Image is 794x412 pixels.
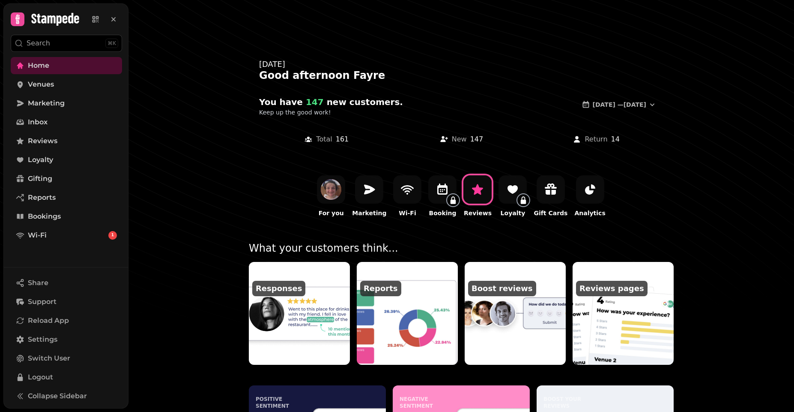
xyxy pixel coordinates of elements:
[252,281,305,296] p: Responses
[593,102,646,108] span: [DATE] — [DATE]
[11,312,122,329] button: Reload App
[360,281,401,296] p: Reports
[11,57,122,74] a: Home
[11,114,122,131] a: Inbox
[28,353,70,364] span: Switch User
[303,97,324,107] span: 147
[11,350,122,367] button: Switch User
[28,316,69,326] span: Reload App
[28,60,49,71] span: Home
[357,262,458,365] img: aHR0cHM6Ly9zMy5ldS13ZXN0LTEuYW1hem9uYXdzLmNvbS9hc3NldHMuYmxhY2tieC5pby9wcm9kdWN0L2hvbWUvaW5mb3JtY...
[11,35,122,52] button: Search⌘K
[573,262,674,365] a: Reviews pages
[28,98,65,108] span: Marketing
[400,396,461,409] p: negative sentiment
[28,192,56,203] span: Reports
[11,274,122,292] button: Share
[28,334,57,345] span: Settings
[501,209,525,217] p: Loyalty
[259,69,663,82] div: Good afternoon Fayre
[28,391,87,401] span: Collapse Sidebar
[11,170,122,187] a: Gifting
[576,281,648,296] p: Reviews pages
[468,281,536,296] p: Boost reviews
[27,38,50,48] p: Search
[28,79,54,90] span: Venues
[352,209,386,217] p: Marketing
[465,262,566,365] a: Boost reviews
[28,155,53,165] span: Loyalty
[256,396,317,409] p: positive sentiment
[28,117,48,127] span: Inbox
[464,209,492,217] p: Reviews
[465,262,566,365] img: aHR0cHM6Ly9zMy5ldS13ZXN0LTEuYW1hem9uYXdzLmNvbS9hc3NldHMuYmxhY2tieC5pby9wcm9kdWN0L2hvbWUvaW5mb3JtY...
[259,58,663,70] div: [DATE]
[321,179,341,200] img: F T
[28,174,52,184] span: Gifting
[11,76,122,93] a: Venues
[11,227,122,244] a: Wi-Fi1
[11,95,122,112] a: Marketing
[28,372,53,382] span: Logout
[11,369,122,386] button: Logout
[11,208,122,225] a: Bookings
[11,293,122,310] button: Support
[28,136,57,146] span: Reviews
[11,388,122,405] button: Collapse Sidebar
[28,297,57,307] span: Support
[11,151,122,168] a: Loyalty
[28,211,61,222] span: Bookings
[534,209,567,217] p: Gift Cards
[319,209,344,217] p: For you
[543,396,605,409] p: boost your reviews
[573,262,674,365] img: aHR0cHM6Ly9zMy5ldS13ZXN0LTEuYW1hem9uYXdzLmNvbS9hc3NldHMuYmxhY2tieC5pby9wcm9kdWN0L2hvbWUvaW5mb3JtY...
[575,96,663,113] button: [DATE] —[DATE]
[28,278,48,288] span: Share
[244,257,355,370] img: aHR0cHM6Ly9zMy5ldS13ZXN0LTEuYW1hem9uYXdzLmNvbS9hc3NldHMuYmxhY2tieC5pby9wcm9kdWN0L2hvbWUvaW5mb3JtY...
[111,232,114,238] span: 1
[11,132,122,150] a: Reviews
[249,262,350,365] a: Responses
[11,189,122,206] a: Reports
[399,209,416,217] p: Wi-Fi
[357,262,458,365] a: Reports
[259,96,424,108] h2: You have new customer s .
[11,331,122,348] a: Settings
[249,241,674,262] p: What your customers think...
[28,230,47,241] span: Wi-Fi
[259,108,478,117] p: Keep up the good work!
[105,39,118,48] div: ⌘K
[429,209,456,217] p: Booking
[574,209,605,217] p: Analytics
